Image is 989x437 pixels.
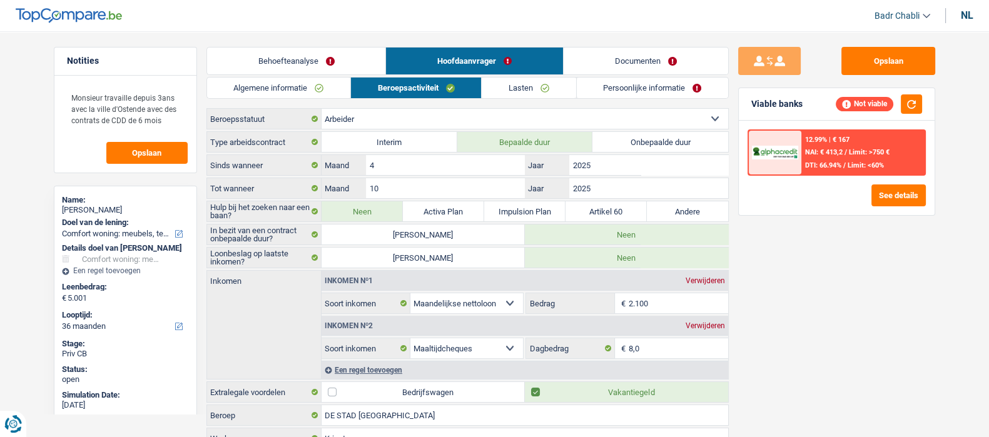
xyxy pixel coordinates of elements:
div: Simulation Date: [62,390,189,400]
input: JJJJ [569,178,728,198]
label: Jaar [525,178,569,198]
label: [PERSON_NAME] [322,248,525,268]
label: Leenbedrag: [62,282,186,292]
div: Name: [62,195,189,205]
div: Verwijderen [682,277,728,284]
label: Interim [322,132,457,152]
span: € [615,293,629,313]
label: Artikel 60 [566,201,647,221]
label: Looptijd: [62,310,186,320]
a: Persoonlijke informatie [577,78,728,98]
span: / [844,148,847,156]
label: Doel van de lening: [62,218,186,228]
span: Limit: >750 € [849,148,890,156]
label: Soort inkomen [322,338,410,358]
label: Jaar [525,155,569,175]
label: Maand [322,178,366,198]
button: Opslaan [106,142,188,164]
input: MM [366,178,524,198]
label: Bepaalde duur [457,132,593,152]
div: Een regel toevoegen [322,361,728,379]
a: Badr Chabli [865,6,930,26]
h5: Notities [67,56,184,66]
div: 12.99% | € 167 [805,136,850,144]
div: Een regel toevoegen [62,266,189,275]
span: / [843,161,846,169]
a: Beroepsactiviteit [351,78,481,98]
label: Beroep [207,405,322,425]
div: Verwijderen [682,322,728,329]
a: Documenten [564,48,728,74]
label: Onbepaalde duur [592,132,728,152]
label: Inkomen [207,271,321,285]
label: Maand [322,155,366,175]
a: Hoofdaanvrager [386,48,563,74]
label: Type arbeidscontract [207,132,322,152]
span: Opslaan [132,149,161,157]
a: Lasten [482,78,576,98]
div: [DATE] [62,400,189,410]
span: € [615,338,629,358]
div: Not viable [836,97,893,111]
input: MM [366,155,524,175]
label: Sinds wanneer [207,155,322,175]
button: Opslaan [841,47,935,75]
label: Extralegale voordelen [207,382,322,402]
input: JJJJ [569,155,728,175]
span: Badr Chabli [875,11,920,21]
div: Inkomen nº1 [322,277,376,284]
div: open [62,374,189,384]
label: Tot wanneer [207,178,322,198]
label: Neen [525,248,728,268]
div: Details doel van [PERSON_NAME] [62,243,189,253]
div: [PERSON_NAME] [62,205,189,215]
label: Neen [525,224,728,244]
span: Limit: <60% [848,161,884,169]
label: Bedrag [526,293,615,313]
label: [PERSON_NAME] [322,224,525,244]
label: Hulp bij het zoeken naar een baan? [207,201,322,221]
label: Beroepsstatuut [207,109,322,129]
img: AlphaCredit [752,146,798,160]
img: TopCompare Logo [16,8,122,23]
label: Activa Plan [403,201,484,221]
label: In bezit van een contract onbepaalde duur? [207,224,322,244]
div: nl [961,9,973,21]
div: Viable banks [751,99,803,109]
label: Neen [322,201,403,221]
label: Soort inkomen [322,293,410,313]
label: Bedrijfswagen [322,382,525,402]
label: Vakantiegeld [525,382,728,402]
a: Algemene informatie [207,78,350,98]
div: Inkomen nº2 [322,322,376,329]
label: Andere [647,201,728,221]
div: Stage: [62,339,189,349]
div: Priv CB [62,349,189,359]
a: Behoefteanalyse [207,48,386,74]
span: NAI: € 413,2 [805,148,843,156]
div: Status: [62,364,189,374]
label: Dagbedrag [526,338,615,358]
span: € [62,293,66,303]
label: Impulsion Plan [484,201,566,221]
span: DTI: 66.94% [805,161,841,169]
label: Loonbeslag op laatste inkomen? [207,248,322,268]
button: See details [871,184,926,206]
